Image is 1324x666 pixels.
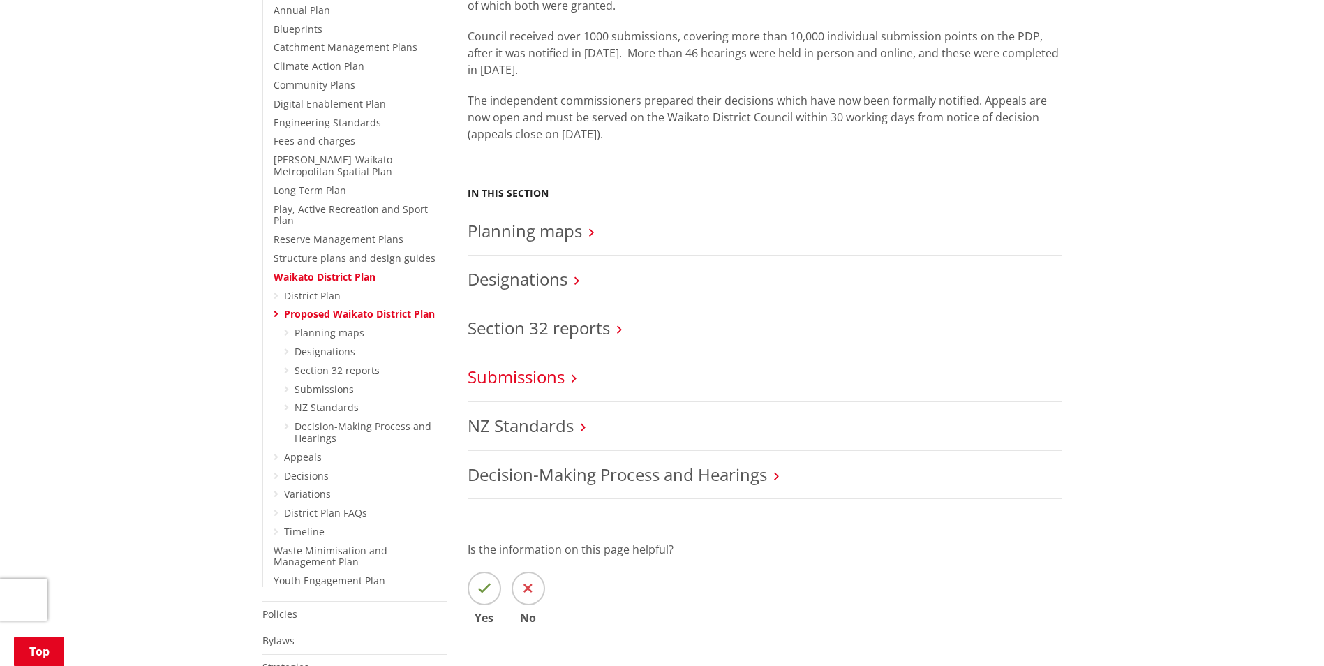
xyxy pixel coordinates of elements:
a: Designations [468,267,567,290]
a: Submissions [295,383,354,396]
a: Annual Plan [274,3,330,17]
a: Policies [262,607,297,621]
span: Yes [468,612,501,623]
a: Waikato District Plan [274,270,375,283]
a: Appeals [284,450,322,464]
a: Section 32 reports [468,316,610,339]
a: Youth Engagement Plan [274,574,385,587]
p: Council received over 1000 submissions, covering more than 10,000 individual submission points on... [468,28,1062,78]
a: Top [14,637,64,666]
span: No [512,612,545,623]
a: [PERSON_NAME]-Waikato Metropolitan Spatial Plan [274,153,392,178]
a: Fees and charges [274,134,355,147]
a: Proposed Waikato District Plan [284,307,435,320]
a: Decisions [284,469,329,482]
a: Play, Active Recreation and Sport Plan [274,202,428,228]
a: Bylaws [262,634,295,647]
a: District Plan [284,289,341,302]
a: District Plan FAQs [284,506,367,519]
h5: In this section [468,188,549,200]
iframe: Messenger Launcher [1260,607,1310,658]
a: Section 32 reports [295,364,380,377]
a: Digital Enablement Plan [274,97,386,110]
a: Designations [295,345,355,358]
p: Is the information on this page helpful? [468,541,1062,558]
a: Community Plans [274,78,355,91]
a: Reserve Management Plans [274,232,403,246]
a: Planning maps [295,326,364,339]
a: Blueprints [274,22,322,36]
a: NZ Standards [295,401,359,414]
a: Planning maps [468,219,582,242]
a: Catchment Management Plans [274,40,417,54]
p: The independent commissioners prepared their decisions which have now been formally notified. App... [468,92,1062,142]
a: Timeline [284,525,325,538]
a: Long Term Plan [274,184,346,197]
a: NZ Standards [468,414,574,437]
a: Structure plans and design guides [274,251,436,265]
a: Engineering Standards [274,116,381,129]
a: Decision-Making Process and Hearings [295,420,431,445]
a: Variations [284,487,331,501]
a: Waste Minimisation and Management Plan [274,544,387,569]
a: Submissions [468,365,565,388]
a: Climate Action Plan [274,59,364,73]
a: Decision-Making Process and Hearings [468,463,767,486]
